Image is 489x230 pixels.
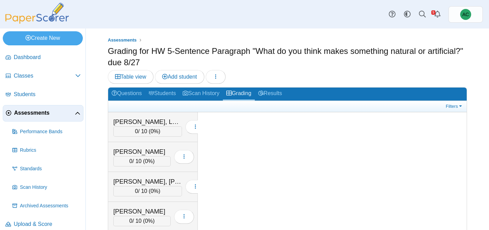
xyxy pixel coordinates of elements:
[3,31,83,45] a: Create New
[145,218,153,224] span: 0%
[113,207,171,216] div: [PERSON_NAME]
[462,12,469,17] span: Andrew Christman
[3,68,83,84] a: Classes
[106,36,138,45] a: Assessments
[20,184,81,191] span: Scan History
[150,128,158,134] span: 0%
[108,37,137,43] span: Assessments
[113,156,171,166] div: / 10 ( )
[14,220,81,228] span: Upload & Score
[448,6,483,23] a: Andrew Christman
[3,3,71,24] img: PaperScorer
[108,45,467,68] h1: Grading for HW 5-Sentence Paragraph "What do you think makes something natural or artificial?" du...
[113,147,171,156] div: [PERSON_NAME]
[129,218,133,224] span: 0
[430,7,445,22] a: Alerts
[115,74,146,80] span: Table view
[10,124,83,140] a: Performance Bands
[145,158,153,164] span: 0%
[108,88,145,100] a: Questions
[223,88,255,100] a: Grading
[135,128,138,134] span: 0
[10,198,83,214] a: Archived Assessments
[145,88,179,100] a: Students
[113,186,182,196] div: / 10 ( )
[3,105,83,122] a: Assessments
[3,87,83,103] a: Students
[113,126,182,137] div: / 10 ( )
[129,158,133,164] span: 0
[460,9,471,20] span: Andrew Christman
[14,54,81,61] span: Dashboard
[113,177,182,186] div: [PERSON_NAME], [PERSON_NAME] [PERSON_NAME]
[20,165,81,172] span: Standards
[14,91,81,98] span: Students
[155,70,204,84] a: Add student
[108,70,153,84] a: Table view
[113,117,182,126] div: [PERSON_NAME], Lenox
[20,128,81,135] span: Performance Bands
[135,188,138,194] span: 0
[113,216,171,226] div: / 10 ( )
[10,142,83,159] a: Rubrics
[14,109,75,117] span: Assessments
[20,147,81,154] span: Rubrics
[3,19,71,25] a: PaperScorer
[444,103,465,110] a: Filters
[10,161,83,177] a: Standards
[255,88,285,100] a: Results
[162,74,197,80] span: Add student
[10,179,83,196] a: Scan History
[179,88,223,100] a: Scan History
[14,72,75,80] span: Classes
[150,188,158,194] span: 0%
[3,49,83,66] a: Dashboard
[20,203,81,209] span: Archived Assessments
